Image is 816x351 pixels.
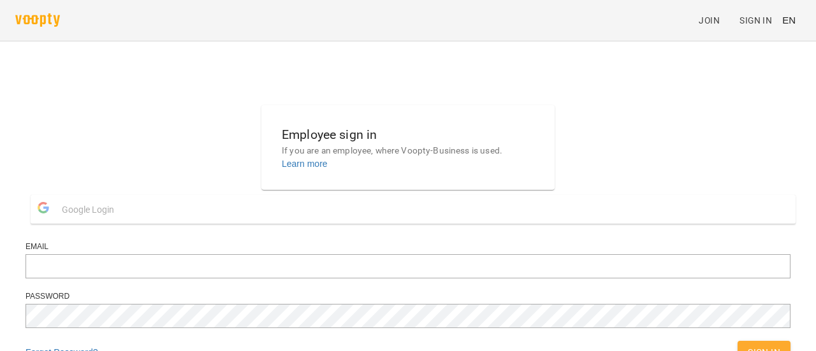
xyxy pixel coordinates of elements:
[15,13,60,27] img: voopty.png
[25,291,790,302] div: Password
[699,13,720,28] span: Join
[31,195,796,224] button: Google Login
[282,145,534,157] p: If you are an employee, where Voopty-Business is used.
[694,9,734,32] a: Join
[734,9,777,32] a: Sign In
[25,241,790,252] div: Email
[272,115,544,180] button: Employee sign inIf you are an employee, where Voopty-Business is used.Learn more
[282,159,328,169] a: Learn more
[777,8,801,32] button: EN
[62,197,120,222] span: Google Login
[739,13,772,28] span: Sign In
[282,125,534,145] h6: Employee sign in
[782,13,796,27] span: EN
